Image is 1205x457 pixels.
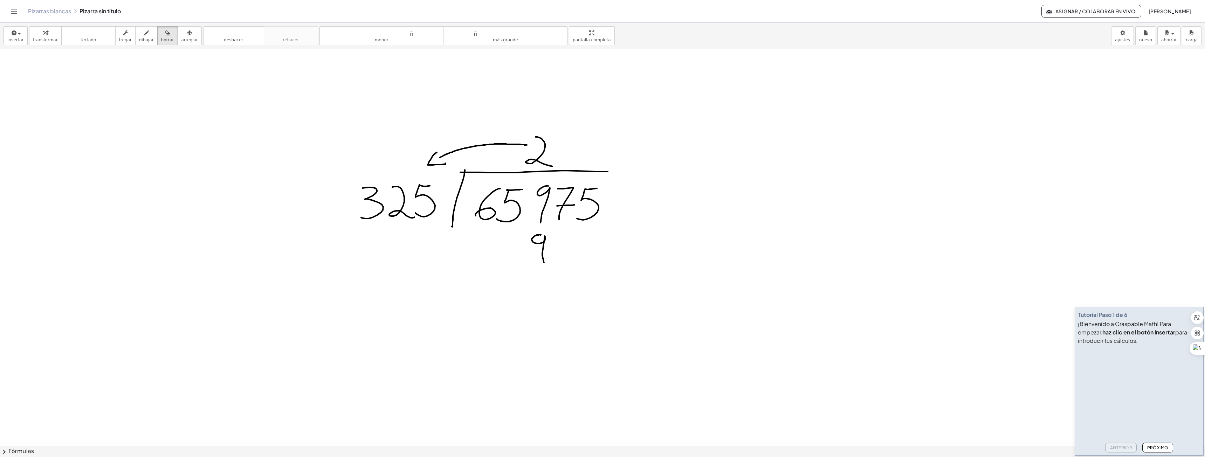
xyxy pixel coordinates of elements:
button: transformar [29,26,62,45]
font: teclado [81,37,96,42]
font: [PERSON_NAME] [1149,8,1191,14]
button: Cambiar navegación [8,6,20,17]
button: insertar [4,26,28,45]
font: arreglar [181,37,198,42]
font: deshacer [207,29,260,36]
button: nuevo [1135,26,1156,45]
font: borrar [161,37,174,42]
font: fregar [119,37,132,42]
font: tamaño_del_formato [323,29,440,36]
button: rehacerrehacer [264,26,318,45]
font: deshacer [224,37,243,42]
font: insertar [7,37,24,42]
font: teclado [65,29,112,36]
font: haz clic en el botón Insertar [1102,328,1175,336]
button: Asignar / Colaborar en vivo [1041,5,1141,18]
button: arreglar [178,26,202,45]
button: [PERSON_NAME] [1143,5,1197,18]
button: borrar [157,26,178,45]
button: Próximo [1142,443,1173,452]
font: nuevo [1139,37,1152,42]
font: Tutorial Paso 1 de 6 [1078,311,1128,318]
font: transformar [33,37,58,42]
button: pantalla completa [569,26,615,45]
button: ahorrar [1157,26,1180,45]
font: más grande [493,37,518,42]
button: ajustes [1111,26,1134,45]
button: dibujar [135,26,158,45]
font: Fórmulas [8,448,34,455]
font: rehacer [268,29,314,36]
font: Asignar / Colaborar en vivo [1055,8,1135,14]
button: tecladoteclado [61,26,116,45]
font: tamaño_del_formato [447,29,564,36]
font: ahorrar [1161,37,1177,42]
font: carga [1186,37,1198,42]
button: tamaño_del_formatomás grande [443,26,567,45]
font: ajustes [1115,37,1130,42]
font: rehacer [283,37,299,42]
button: deshacerdeshacer [203,26,264,45]
font: menor [375,37,388,42]
font: Pizarras blancas [28,7,71,15]
button: fregar [115,26,136,45]
a: Pizarras blancas [28,8,71,15]
font: dibujar [139,37,154,42]
button: tamaño_del_formatomenor [319,26,444,45]
font: pantalla completa [573,37,611,42]
button: carga [1182,26,1201,45]
font: Próximo [1147,445,1169,450]
font: ¡Bienvenido a Graspable Math! Para empezar, [1078,320,1171,336]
